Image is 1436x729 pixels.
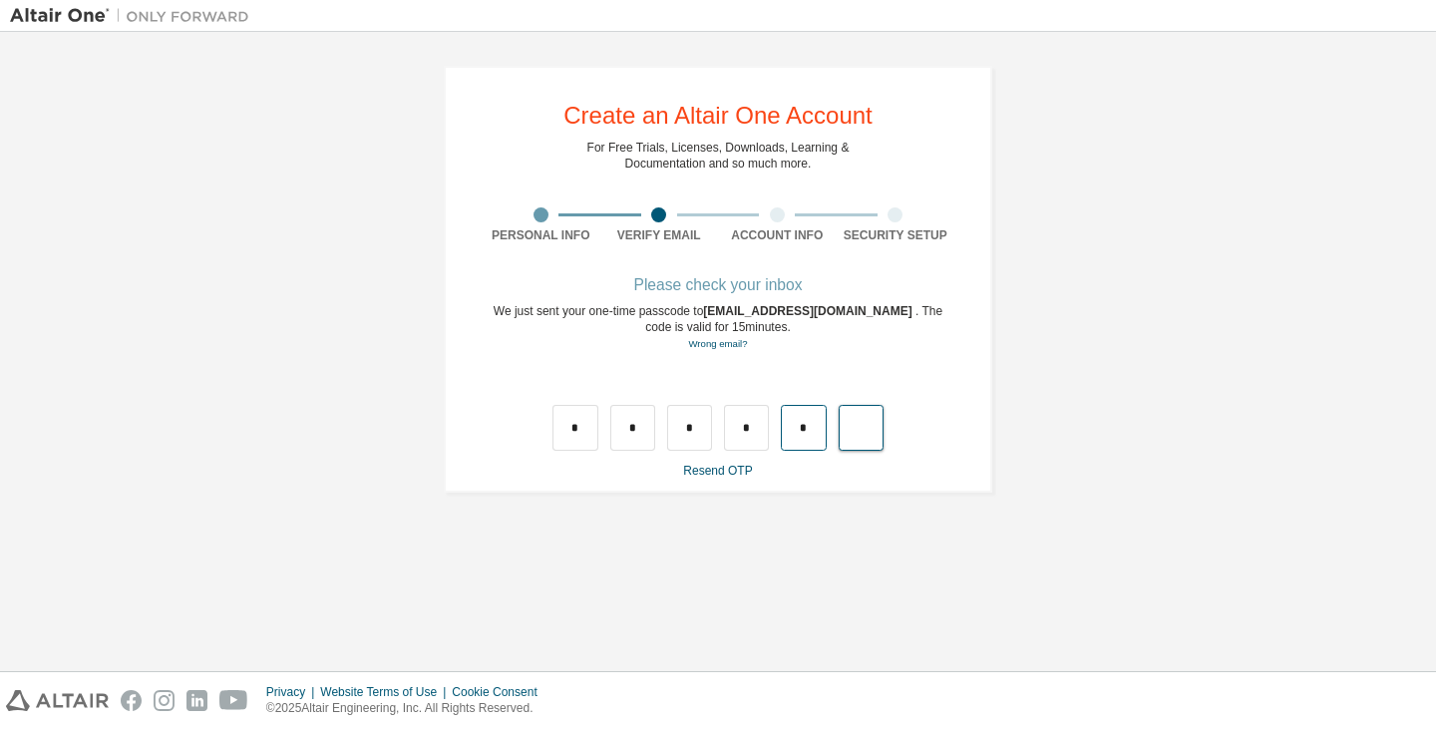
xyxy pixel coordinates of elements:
img: instagram.svg [154,690,175,711]
img: altair_logo.svg [6,690,109,711]
div: Account Info [718,227,837,243]
div: Privacy [266,684,320,700]
img: youtube.svg [219,690,248,711]
div: Personal Info [482,227,600,243]
div: Please check your inbox [482,279,954,291]
div: Verify Email [600,227,719,243]
div: For Free Trials, Licenses, Downloads, Learning & Documentation and so much more. [587,140,850,172]
img: linkedin.svg [186,690,207,711]
span: [EMAIL_ADDRESS][DOMAIN_NAME] [703,304,915,318]
div: Cookie Consent [452,684,548,700]
div: Security Setup [837,227,955,243]
div: Website Terms of Use [320,684,452,700]
div: Create an Altair One Account [563,104,873,128]
img: Altair One [10,6,259,26]
img: facebook.svg [121,690,142,711]
a: Go back to the registration form [688,338,747,349]
div: We just sent your one-time passcode to . The code is valid for 15 minutes. [482,303,954,352]
p: © 2025 Altair Engineering, Inc. All Rights Reserved. [266,700,549,717]
a: Resend OTP [683,464,752,478]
